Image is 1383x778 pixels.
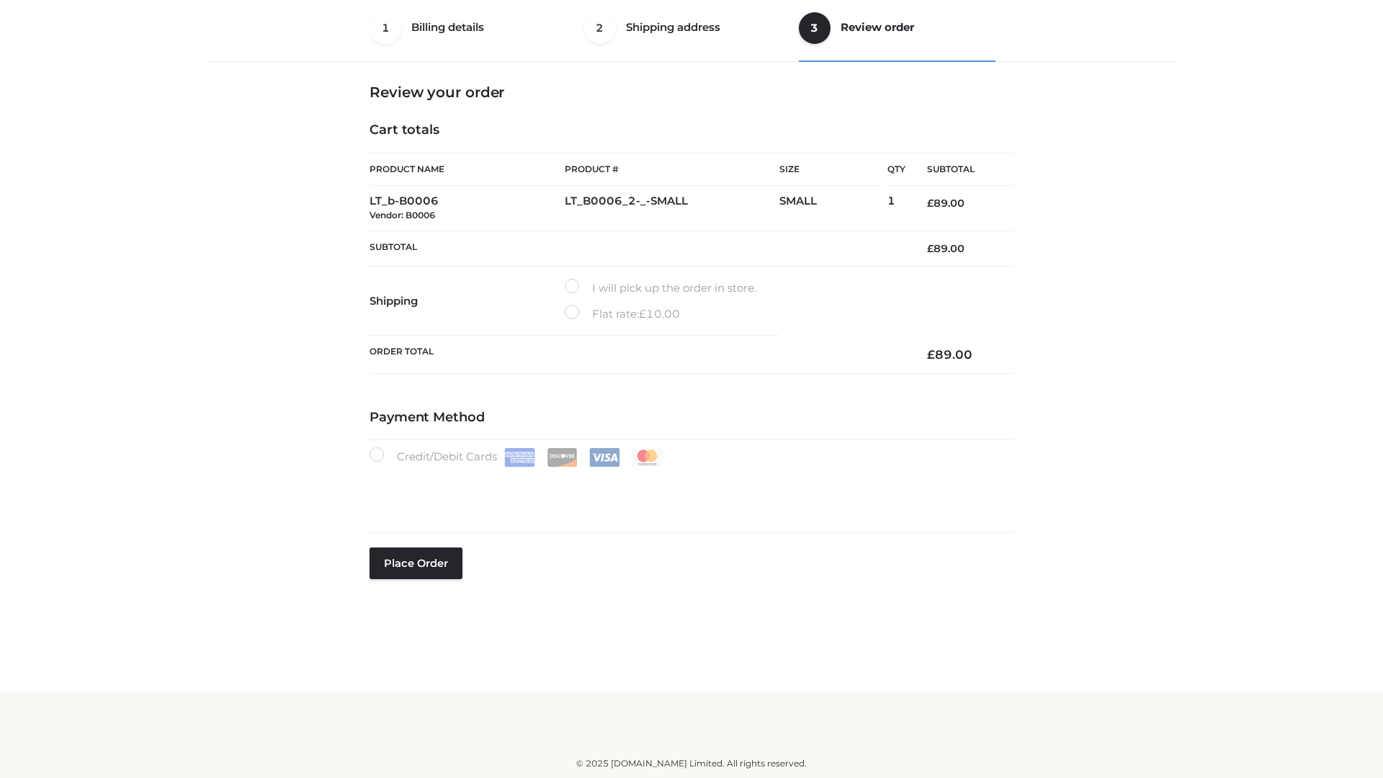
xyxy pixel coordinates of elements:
img: Visa [589,448,620,467]
img: Amex [504,448,535,467]
td: 1 [887,186,905,231]
td: LT_B0006_2-_-SMALL [565,186,779,231]
span: £ [927,197,934,210]
span: £ [927,242,934,255]
th: Product Name [370,153,565,186]
span: £ [639,307,646,321]
bdi: 10.00 [639,307,680,321]
th: Product # [565,153,779,186]
iframe: Secure payment input frame [367,464,1011,517]
th: Qty [887,153,905,186]
h3: Review your order [370,84,1013,101]
img: Mastercard [632,448,663,467]
img: Discover [547,448,578,467]
th: Size [779,153,880,186]
th: Subtotal [370,231,905,266]
td: LT_b-B0006 [370,186,565,231]
h4: Payment Method [370,410,1013,426]
h4: Cart totals [370,122,1013,138]
label: I will pick up the order in store. [565,279,756,298]
th: Order Total [370,336,905,374]
label: Flat rate: [565,305,680,323]
small: Vendor: B0006 [370,210,435,220]
span: £ [927,347,935,362]
button: Place order [370,547,462,579]
bdi: 89.00 [927,197,964,210]
th: Subtotal [905,153,1013,186]
label: Credit/Debit Cards [370,447,664,467]
th: Shipping [370,267,565,336]
bdi: 89.00 [927,242,964,255]
div: © 2025 [DOMAIN_NAME] Limited. All rights reserved. [214,756,1169,771]
bdi: 89.00 [927,347,972,362]
td: SMALL [779,186,887,231]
